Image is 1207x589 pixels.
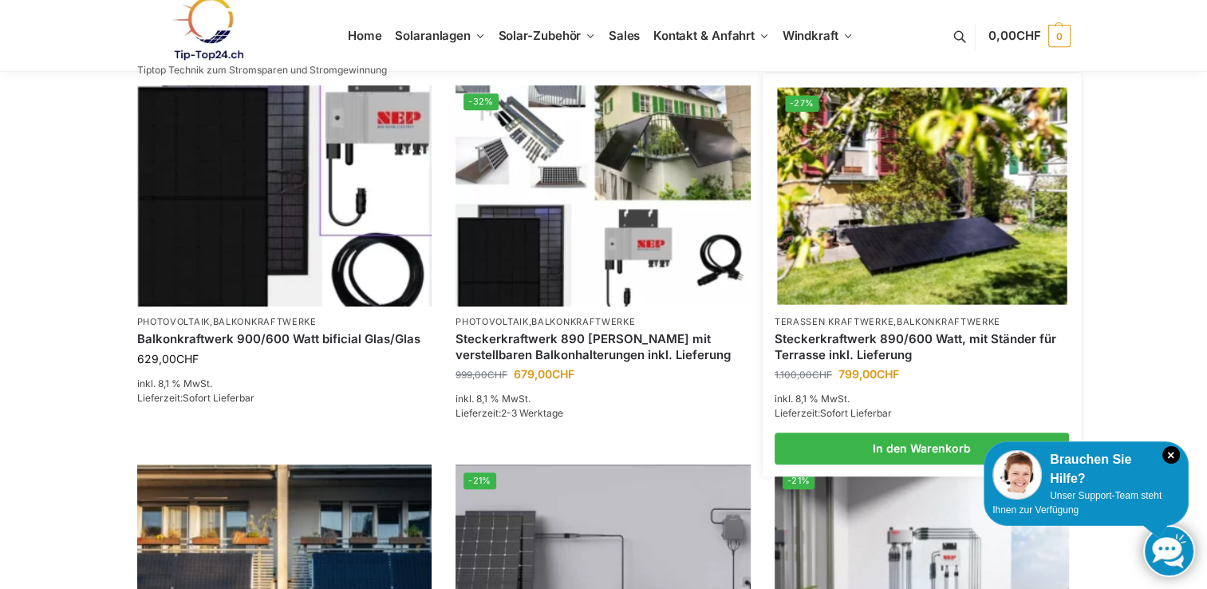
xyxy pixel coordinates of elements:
p: , [456,316,751,328]
bdi: 629,00 [137,352,199,366]
bdi: 1.100,00 [775,369,832,381]
span: Lieferzeit: [456,407,563,419]
span: 0,00 [988,28,1040,43]
span: Solar-Zubehör [499,28,582,43]
a: -27%Steckerkraftwerk 890/600 Watt, mit Ständer für Terrasse inkl. Lieferung [777,87,1067,304]
bdi: 679,00 [514,367,574,381]
span: 0 [1048,25,1071,47]
span: CHF [552,367,574,381]
span: Sales [609,28,641,43]
a: 0,00CHF 0 [988,12,1070,60]
a: Balkonkraftwerk 900/600 Watt bificial Glas/Glas [137,331,432,347]
p: inkl. 8,1 % MwSt. [775,392,1070,406]
span: CHF [176,352,199,366]
p: inkl. 8,1 % MwSt. [137,377,432,391]
a: In den Warenkorb legen: „Steckerkraftwerk 890/600 Watt, mit Ständer für Terrasse inkl. Lieferung“ [775,433,1070,464]
img: Bificiales Hochleistungsmodul [137,85,432,306]
a: Balkonkraftwerke [213,316,317,327]
span: CHF [487,369,507,381]
img: 860 Watt Komplett mit Balkonhalterung [456,85,751,306]
a: Photovoltaik [137,316,210,327]
span: CHF [877,367,899,381]
span: CHF [1016,28,1041,43]
a: Steckerkraftwerk 890/600 Watt, mit Ständer für Terrasse inkl. Lieferung [775,331,1070,362]
p: Tiptop Technik zum Stromsparen und Stromgewinnung [137,65,387,75]
img: Customer service [992,450,1042,500]
div: Brauchen Sie Hilfe? [992,450,1180,488]
p: , [775,316,1070,328]
bdi: 799,00 [838,367,899,381]
span: Lieferzeit: [775,407,892,419]
span: Windkraft [783,28,838,43]
span: Unser Support-Team steht Ihnen zur Verfügung [992,490,1162,516]
span: Sofort Lieferbar [183,392,254,404]
span: Kontakt & Anfahrt [653,28,755,43]
p: inkl. 8,1 % MwSt. [456,392,751,406]
a: Photovoltaik [456,316,528,327]
a: Balkonkraftwerke [531,316,635,327]
a: -32%860 Watt Komplett mit Balkonhalterung [456,85,751,306]
a: Terassen Kraftwerke [775,316,893,327]
a: Balkonkraftwerke [897,316,1000,327]
i: Schließen [1162,446,1180,464]
a: Steckerkraftwerk 890 Watt mit verstellbaren Balkonhalterungen inkl. Lieferung [456,331,751,362]
span: 2-3 Werktage [501,407,563,419]
p: , [137,316,432,328]
img: Steckerkraftwerk 890/600 Watt, mit Ständer für Terrasse inkl. Lieferung [777,87,1067,304]
span: CHF [812,369,832,381]
bdi: 999,00 [456,369,507,381]
span: Solaranlagen [395,28,471,43]
span: Lieferzeit: [137,392,254,404]
span: Sofort Lieferbar [820,407,892,419]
